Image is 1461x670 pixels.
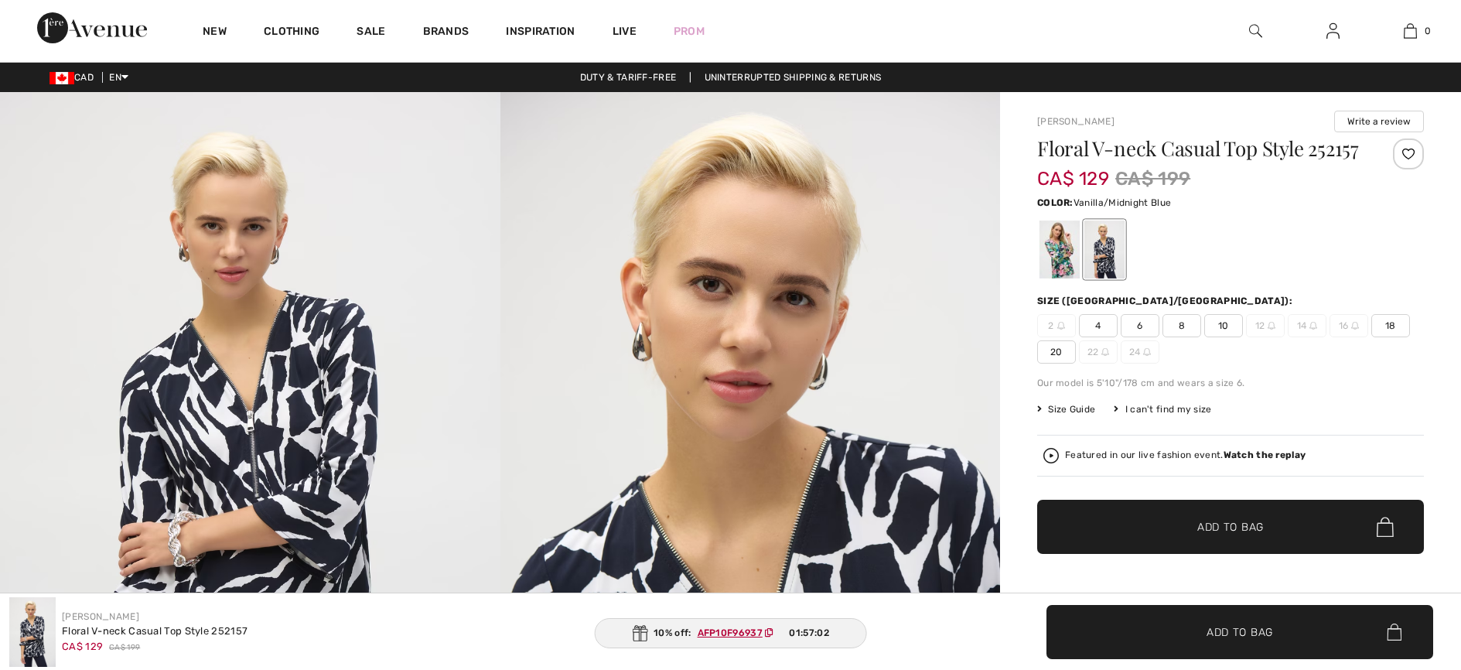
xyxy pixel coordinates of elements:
[1037,402,1095,416] span: Size Guide
[674,23,705,39] a: Prom
[1363,554,1446,593] iframe: Opens a widget where you can chat to one of our agents
[1246,314,1285,337] span: 12
[1074,197,1171,208] span: Vanilla/Midnight Blue
[1037,314,1076,337] span: 2
[789,626,828,640] span: 01:57:02
[1037,152,1109,190] span: CA$ 129
[49,72,74,84] img: Canadian Dollar
[109,642,140,654] span: CA$ 199
[1084,220,1125,279] div: Vanilla/Midnight Blue
[1309,322,1317,330] img: ring-m.svg
[1037,197,1074,208] span: Color:
[632,625,647,641] img: Gift.svg
[1162,314,1201,337] span: 8
[1039,220,1080,279] div: Black/Multi
[1404,22,1417,40] img: My Bag
[698,627,763,638] ins: AFP10F96937
[1143,348,1151,356] img: ring-m.svg
[9,597,56,667] img: Floral V-Neck Casual Top Style 252157
[1197,519,1264,535] span: Add to Bag
[62,624,247,639] div: Floral V-neck Casual Top Style 252157
[1043,448,1059,463] img: Watch the replay
[1314,22,1352,41] a: Sign In
[1101,348,1109,356] img: ring-m.svg
[1037,116,1115,127] a: [PERSON_NAME]
[1037,376,1424,390] div: Our model is 5'10"/178 cm and wears a size 6.
[1249,22,1262,40] img: search the website
[1334,111,1424,132] button: Write a review
[1207,624,1273,640] span: Add to Bag
[1330,314,1368,337] span: 16
[1115,165,1190,193] span: CA$ 199
[1046,605,1433,659] button: Add to Bag
[506,25,575,41] span: Inspiration
[1079,314,1118,337] span: 4
[109,72,128,83] span: EN
[1121,340,1159,364] span: 24
[1121,314,1159,337] span: 6
[1326,22,1340,40] img: My Info
[1372,22,1448,40] a: 0
[1079,340,1118,364] span: 22
[1037,294,1295,308] div: Size ([GEOGRAPHIC_DATA]/[GEOGRAPHIC_DATA]):
[1204,314,1243,337] span: 10
[594,618,867,648] div: 10% off:
[357,25,385,41] a: Sale
[1037,500,1424,554] button: Add to Bag
[62,641,103,652] span: CA$ 129
[1037,340,1076,364] span: 20
[1037,138,1360,159] h1: Floral V-neck Casual Top Style 252157
[1377,517,1394,537] img: Bag.svg
[264,25,319,41] a: Clothing
[613,23,637,39] a: Live
[37,12,147,43] img: 1ère Avenue
[1057,322,1065,330] img: ring-m.svg
[1371,314,1410,337] span: 18
[203,25,227,41] a: New
[49,72,100,83] span: CAD
[423,25,469,41] a: Brands
[1387,624,1401,641] img: Bag.svg
[1268,322,1275,330] img: ring-m.svg
[62,611,139,622] a: [PERSON_NAME]
[1114,402,1211,416] div: I can't find my size
[1224,450,1306,460] strong: Watch the replay
[1425,24,1431,38] span: 0
[1065,450,1306,460] div: Featured in our live fashion event.
[1351,322,1359,330] img: ring-m.svg
[1288,314,1326,337] span: 14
